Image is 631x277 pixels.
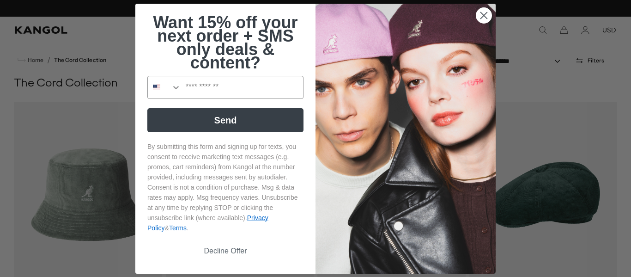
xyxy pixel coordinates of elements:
[181,76,303,98] input: Phone Number
[153,13,297,72] span: Want 15% off your next order + SMS only deals & content?
[315,4,496,274] img: 4fd34567-b031-494e-b820-426212470989.jpeg
[153,84,160,91] img: United States
[169,224,187,232] a: Terms
[147,108,303,132] button: Send
[476,7,492,24] button: Close dialog
[148,76,181,98] button: Search Countries
[147,242,303,260] button: Decline Offer
[147,142,303,233] p: By submitting this form and signing up for texts, you consent to receive marketing text messages ...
